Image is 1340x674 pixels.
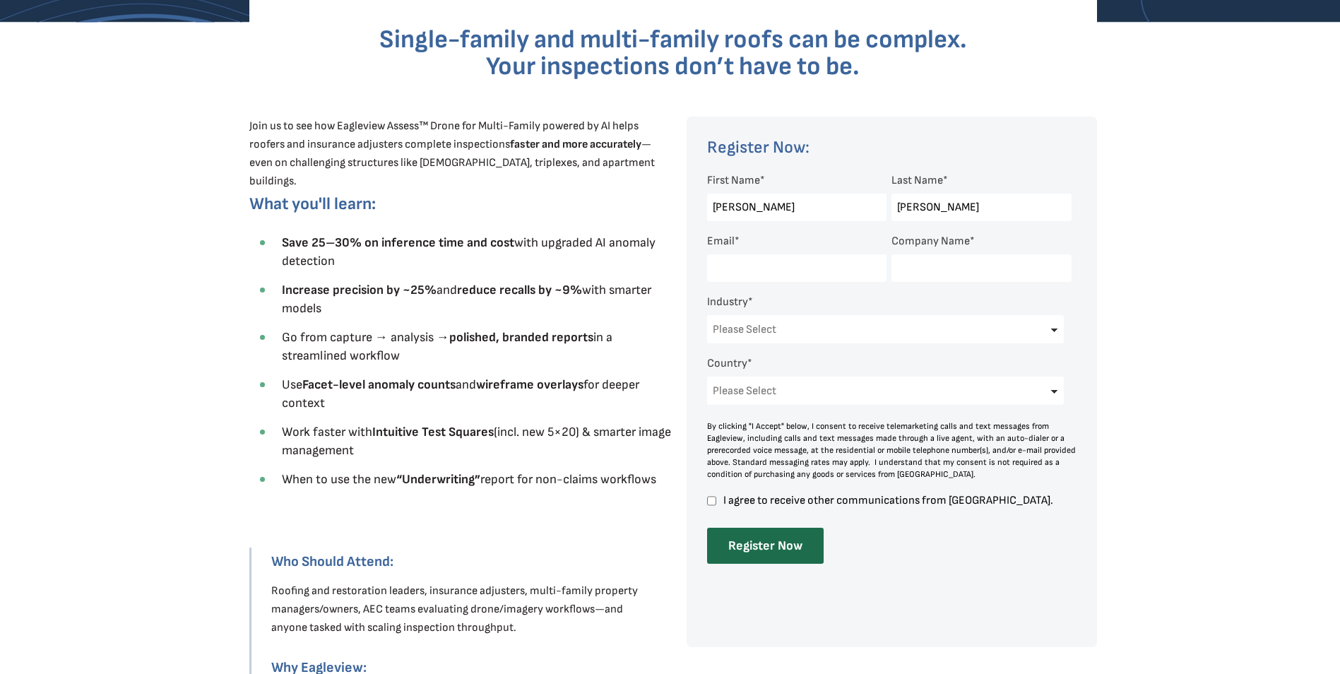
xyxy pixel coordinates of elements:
span: Register Now: [707,137,810,158]
span: Company Name [891,235,970,248]
strong: “Underwriting” [396,472,480,487]
strong: faster and more accurately [510,138,641,151]
strong: Who Should Attend: [271,553,393,570]
input: Register Now [707,528,824,564]
strong: wireframe overlays [476,377,583,392]
span: Last Name [891,174,943,187]
span: Industry [707,295,748,309]
strong: polished, branded reports [449,330,593,345]
strong: Intuitive Test Squares [372,425,494,439]
span: Single-family and multi-family roofs can be complex. [379,25,967,55]
span: Use and for deeper context [282,377,639,410]
strong: reduce recalls by ~9% [457,283,582,297]
span: Join us to see how Eagleview Assess™ Drone for Multi-Family powered by AI helps roofers and insur... [249,119,655,188]
span: with upgraded AI anomaly detection [282,235,656,268]
span: I agree to receive other communications from [GEOGRAPHIC_DATA]. [721,495,1072,507]
strong: Increase precision by ~25% [282,283,437,297]
span: Your inspections don’t have to be. [486,52,860,82]
span: Work faster with (incl. new 5×20) & smarter image management [282,425,671,458]
input: I agree to receive other communications from [GEOGRAPHIC_DATA]. [707,495,716,507]
span: Email [707,235,735,248]
span: Country [707,357,747,370]
span: Go from capture → analysis → in a streamlined workflow [282,330,612,363]
span: What you'll learn: [249,194,376,214]
div: By clicking "I Accept" below, I consent to receive telemarketing calls and text messages from Eag... [707,420,1077,480]
strong: Facet-level anomaly counts [302,377,456,392]
span: and with smarter models [282,283,651,316]
span: Roofing and restoration leaders, insurance adjusters, multi-family property managers/owners, AEC ... [271,584,638,634]
strong: Save 25–30% on inference time and cost [282,235,514,250]
span: First Name [707,174,760,187]
span: When to use the new report for non-claims workflows [282,472,656,487]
